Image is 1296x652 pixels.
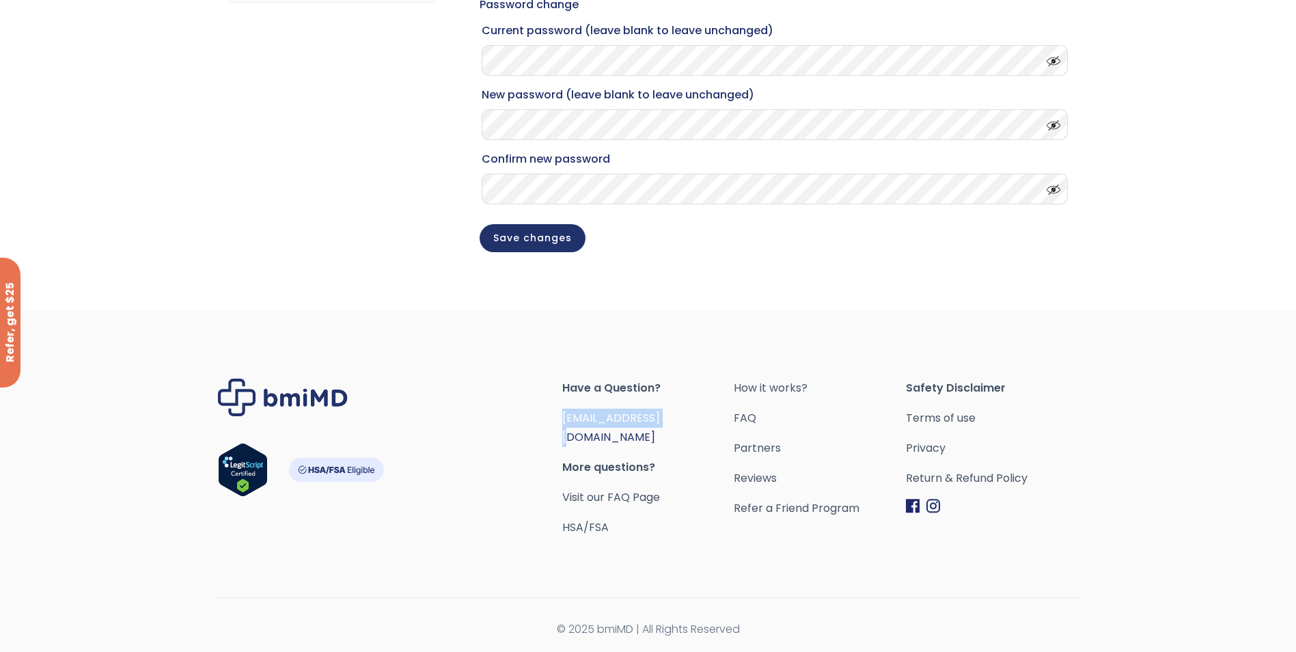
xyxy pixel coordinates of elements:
[734,499,906,518] a: Refer a Friend Program
[562,379,734,398] span: Have a Question?
[480,224,585,252] button: Save changes
[482,20,1068,42] label: Current password (leave blank to leave unchanged)
[562,410,660,445] a: [EMAIL_ADDRESS][DOMAIN_NAME]
[734,469,906,488] a: Reviews
[218,443,268,503] a: Verify LegitScript Approval for www.bmimd.com
[906,379,1078,398] span: Safety Disclaimer
[562,458,734,477] span: More questions?
[734,439,906,458] a: Partners
[734,409,906,428] a: FAQ
[906,439,1078,458] a: Privacy
[906,409,1078,428] a: Terms of use
[734,379,906,398] a: How it works?
[562,519,609,535] a: HSA/FSA
[562,489,660,505] a: Visit our FAQ Page
[482,148,1068,170] label: Confirm new password
[906,469,1078,488] a: Return & Refund Policy
[926,499,940,513] img: Instagram
[218,443,268,497] img: Verify Approval for www.bmimd.com
[906,499,920,513] img: Facebook
[218,379,348,416] img: Brand Logo
[482,84,1068,106] label: New password (leave blank to leave unchanged)
[288,458,384,482] img: HSA-FSA
[218,620,1079,639] span: © 2025 bmiMD | All Rights Reserved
